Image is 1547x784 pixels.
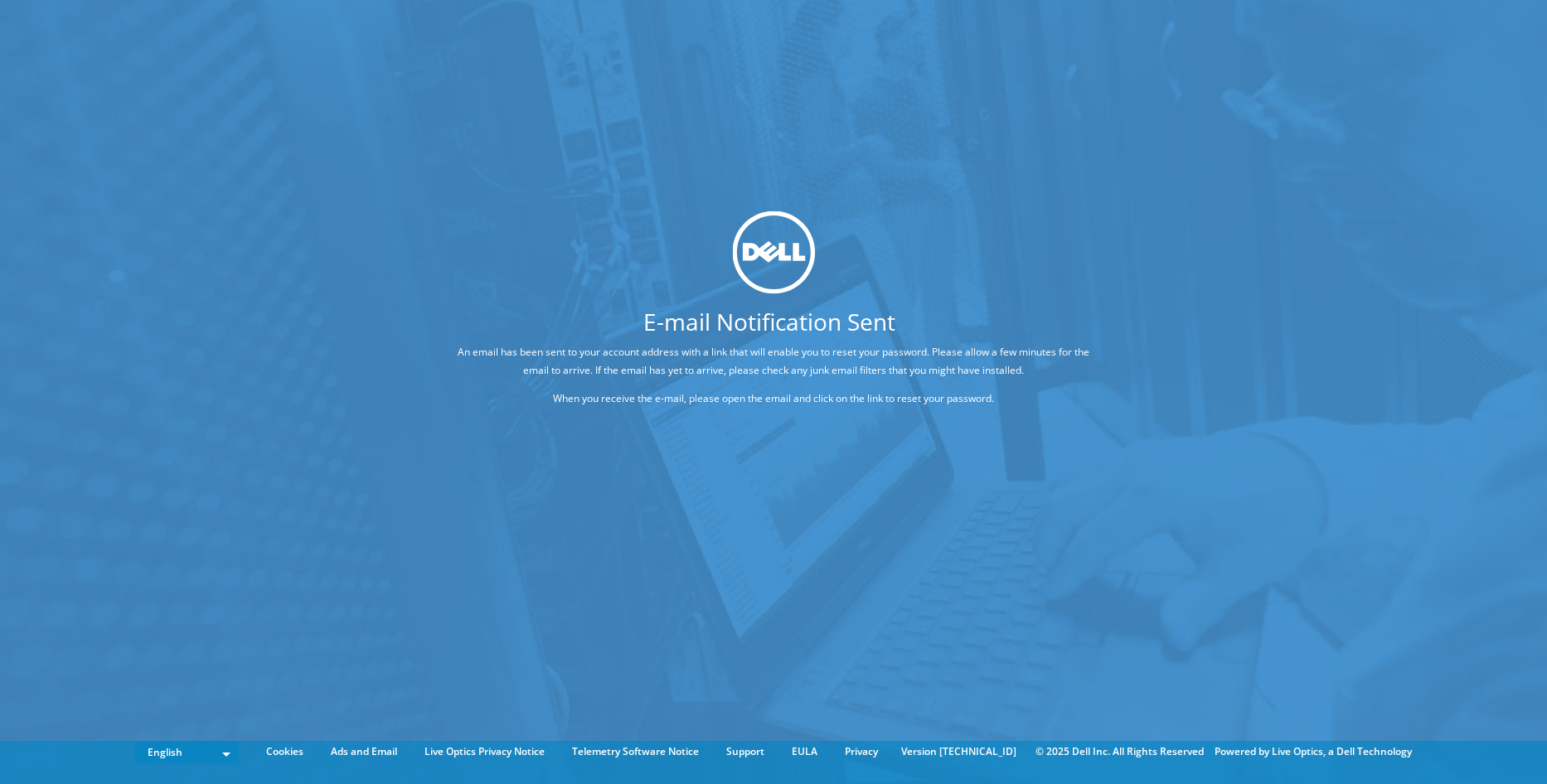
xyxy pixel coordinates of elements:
p: An email has been sent to your account address with a link that will enable you to reset your pas... [449,343,1098,380]
a: Privacy [832,743,890,761]
li: Powered by Live Optics, a Dell Technology [1215,743,1412,761]
li: © 2025 Dell Inc. All Rights Reserved [1027,743,1212,761]
a: Live Optics Privacy Notice [412,743,557,761]
a: Ads and Email [318,743,410,761]
img: dell_svg_logo.svg [732,211,815,294]
li: Version [TECHNICAL_ID] [893,743,1025,761]
p: When you receive the e-mail, please open the email and click on the link to reset your password. [449,390,1098,408]
a: Telemetry Software Notice [560,743,711,761]
a: EULA [779,743,830,761]
a: Cookies [254,743,316,761]
h1: E-mail Notification Sent [387,310,1152,333]
a: Support [714,743,777,761]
